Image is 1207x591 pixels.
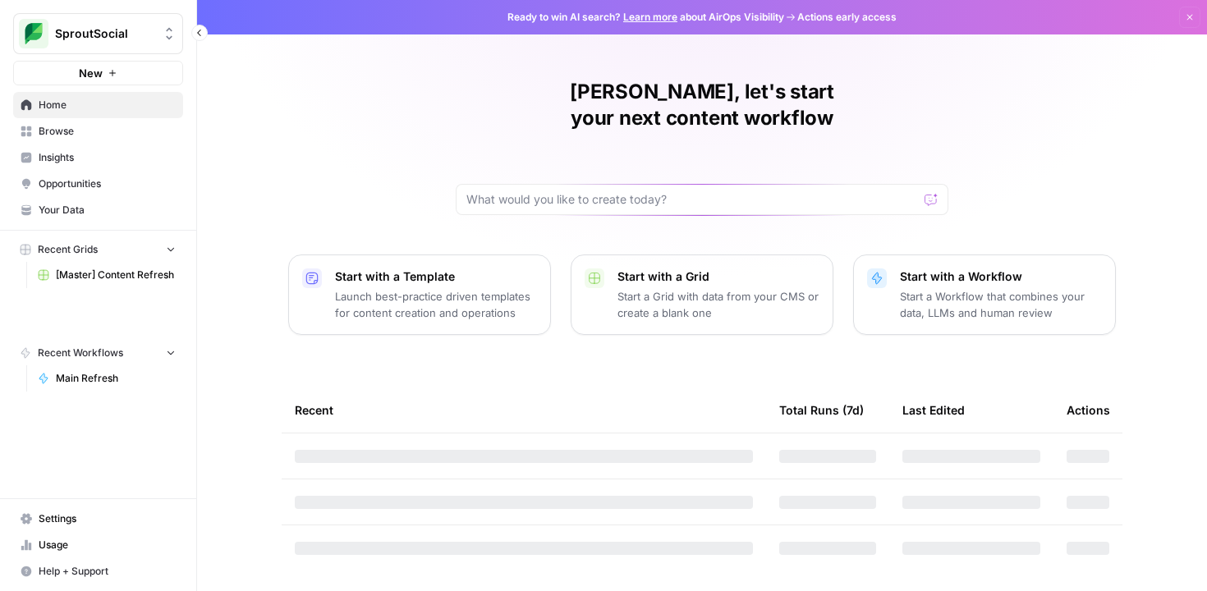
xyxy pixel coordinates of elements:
p: Start with a Grid [617,268,819,285]
p: Start a Workflow that combines your data, LLMs and human review [900,288,1102,321]
a: Main Refresh [30,365,183,392]
span: Browse [39,124,176,139]
a: Your Data [13,197,183,223]
span: Help + Support [39,564,176,579]
span: Insights [39,150,176,165]
span: Ready to win AI search? about AirOps Visibility [507,10,784,25]
p: Start with a Workflow [900,268,1102,285]
div: Total Runs (7d) [779,387,864,433]
span: Actions early access [797,10,897,25]
button: Workspace: SproutSocial [13,13,183,54]
div: Last Edited [902,387,965,433]
a: Settings [13,506,183,532]
span: Settings [39,511,176,526]
span: Your Data [39,203,176,218]
a: Opportunities [13,171,183,197]
div: Recent [295,387,753,433]
a: Browse [13,118,183,144]
span: [Master] Content Refresh [56,268,176,282]
a: Learn more [623,11,677,23]
h1: [PERSON_NAME], let's start your next content workflow [456,79,948,131]
span: Home [39,98,176,112]
p: Start a Grid with data from your CMS or create a blank one [617,288,819,321]
a: [Master] Content Refresh [30,262,183,288]
button: Start with a WorkflowStart a Workflow that combines your data, LLMs and human review [853,254,1116,335]
input: What would you like to create today? [466,191,918,208]
span: Main Refresh [56,371,176,386]
span: Opportunities [39,176,176,191]
button: Recent Workflows [13,341,183,365]
span: SproutSocial [55,25,154,42]
span: Usage [39,538,176,552]
div: Actions [1067,387,1110,433]
img: SproutSocial Logo [19,19,48,48]
button: Start with a TemplateLaunch best-practice driven templates for content creation and operations [288,254,551,335]
p: Launch best-practice driven templates for content creation and operations [335,288,537,321]
span: New [79,65,103,81]
a: Insights [13,144,183,171]
button: Help + Support [13,558,183,584]
button: New [13,61,183,85]
p: Start with a Template [335,268,537,285]
button: Recent Grids [13,237,183,262]
span: Recent Grids [38,242,98,257]
a: Usage [13,532,183,558]
span: Recent Workflows [38,346,123,360]
button: Start with a GridStart a Grid with data from your CMS or create a blank one [571,254,833,335]
a: Home [13,92,183,118]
